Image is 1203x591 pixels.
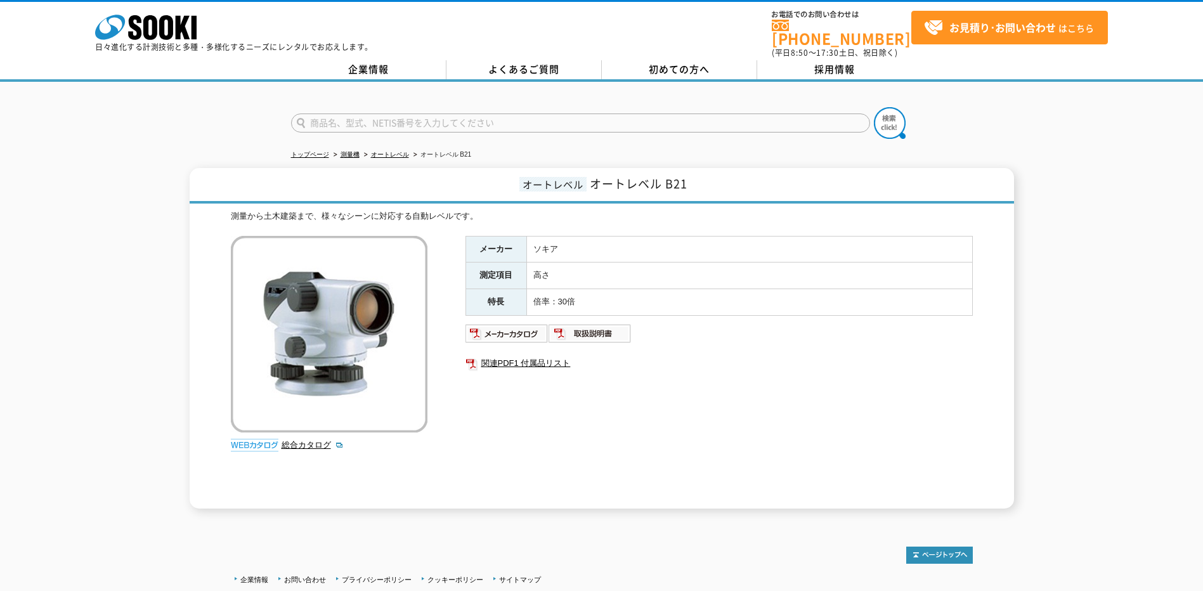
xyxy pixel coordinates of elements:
img: webカタログ [231,439,278,451]
span: 17:30 [816,47,839,58]
a: 取扱説明書 [549,332,632,341]
img: トップページへ [906,547,973,564]
input: 商品名、型式、NETIS番号を入力してください [291,114,870,133]
a: クッキーポリシー [427,576,483,583]
span: オートレベル B21 [590,175,687,192]
a: お問い合わせ [284,576,326,583]
a: 総合カタログ [282,440,344,450]
span: (平日 ～ 土日、祝日除く) [772,47,897,58]
a: [PHONE_NUMBER] [772,20,911,46]
a: 関連PDF1 付属品リスト [465,355,973,372]
img: btn_search.png [874,107,906,139]
p: 日々進化する計測技術と多種・多様化するニーズにレンタルでお応えします。 [95,43,373,51]
a: 企業情報 [240,576,268,583]
span: 初めての方へ [649,62,710,76]
img: オートレベル B21 [231,236,427,432]
td: 倍率：30倍 [526,289,972,316]
th: メーカー [465,236,526,263]
a: プライバシーポリシー [342,576,412,583]
span: オートレベル [519,177,587,192]
div: 測量から土木建築まで、様々なシーンに対応する自動レベルです。 [231,210,973,223]
a: オートレベル [371,151,409,158]
td: 高さ [526,263,972,289]
a: サイトマップ [499,576,541,583]
td: ソキア [526,236,972,263]
a: お見積り･お問い合わせはこちら [911,11,1108,44]
li: オートレベル B21 [411,148,472,162]
a: 採用情報 [757,60,913,79]
strong: お見積り･お問い合わせ [949,20,1056,35]
a: よくあるご質問 [446,60,602,79]
span: はこちら [924,18,1094,37]
img: メーカーカタログ [465,323,549,344]
span: お電話でのお問い合わせは [772,11,911,18]
a: メーカーカタログ [465,332,549,341]
th: 測定項目 [465,263,526,289]
a: 企業情報 [291,60,446,79]
img: 取扱説明書 [549,323,632,344]
a: トップページ [291,151,329,158]
a: 初めての方へ [602,60,757,79]
th: 特長 [465,289,526,316]
a: 測量機 [341,151,360,158]
span: 8:50 [791,47,809,58]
